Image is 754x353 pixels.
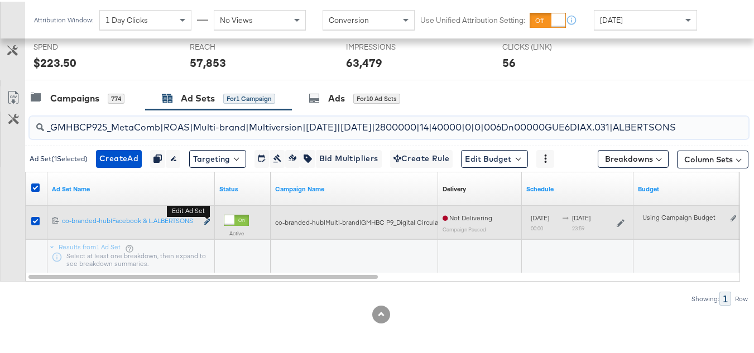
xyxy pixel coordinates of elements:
[502,53,516,69] div: 56
[600,13,623,23] span: [DATE]
[531,212,549,220] span: [DATE]
[443,212,492,220] span: Not Delivering
[44,110,685,132] input: Search Ad Set Name, ID or Objective
[189,148,246,166] button: Targeting
[691,293,719,301] div: Showing:
[33,14,94,22] div: Attribution Window:
[346,53,382,69] div: 63,479
[30,152,88,162] div: Ad Set ( 1 Selected)
[50,90,99,103] div: Campaigns
[52,183,210,192] a: Your Ad Set name.
[353,92,400,102] div: for 10 Ad Sets
[572,212,590,220] span: [DATE]
[461,148,528,166] button: Edit Budget
[224,228,249,235] label: Active
[572,223,584,230] sub: 23:59
[315,148,382,166] button: Bid Multipliers
[393,150,450,164] span: Create Rule
[638,183,741,192] a: Shows the current budget of Ad Set.
[598,148,669,166] button: Breakdowns
[502,40,586,51] span: CLICKS (LINK)
[62,215,198,224] div: co-branded-hub|Facebook & I...ALBERTSONS
[96,148,142,166] button: CreateAd
[329,13,369,23] span: Conversion
[526,183,629,192] a: Shows when your Ad Set is scheduled to deliver.
[220,13,253,23] span: No Views
[167,204,210,215] b: Edit ad set
[204,215,210,226] button: Edit ad set
[734,293,748,301] div: Row
[33,53,76,69] div: $223.50
[390,148,453,166] button: Create Rule
[719,290,731,304] div: 1
[181,90,215,103] div: Ad Sets
[105,13,148,23] span: 1 Day Clicks
[328,90,345,103] div: Ads
[190,53,226,69] div: 57,853
[108,92,124,102] div: 774
[275,183,434,192] a: Your campaign name.
[33,40,117,51] span: SPEND
[190,40,273,51] span: REACH
[219,183,266,192] a: Shows the current state of your Ad Set.
[642,211,728,220] div: Using Campaign Budget
[677,149,748,167] button: Column Sets
[443,224,486,231] sub: Campaign Paused
[531,223,543,230] sub: 00:00
[223,92,275,102] div: for 1 Campaign
[443,183,466,192] a: Reflects the ability of your Ad Set to achieve delivery based on ad states, schedule and budget.
[319,150,378,164] span: Bid Multipliers
[99,150,138,164] span: Create Ad
[420,13,525,24] label: Use Unified Attribution Setting:
[443,183,466,192] div: Delivery
[346,40,430,51] span: IMPRESSIONS
[62,215,198,226] a: co-branded-hub|Facebook & I...ALBERTSONS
